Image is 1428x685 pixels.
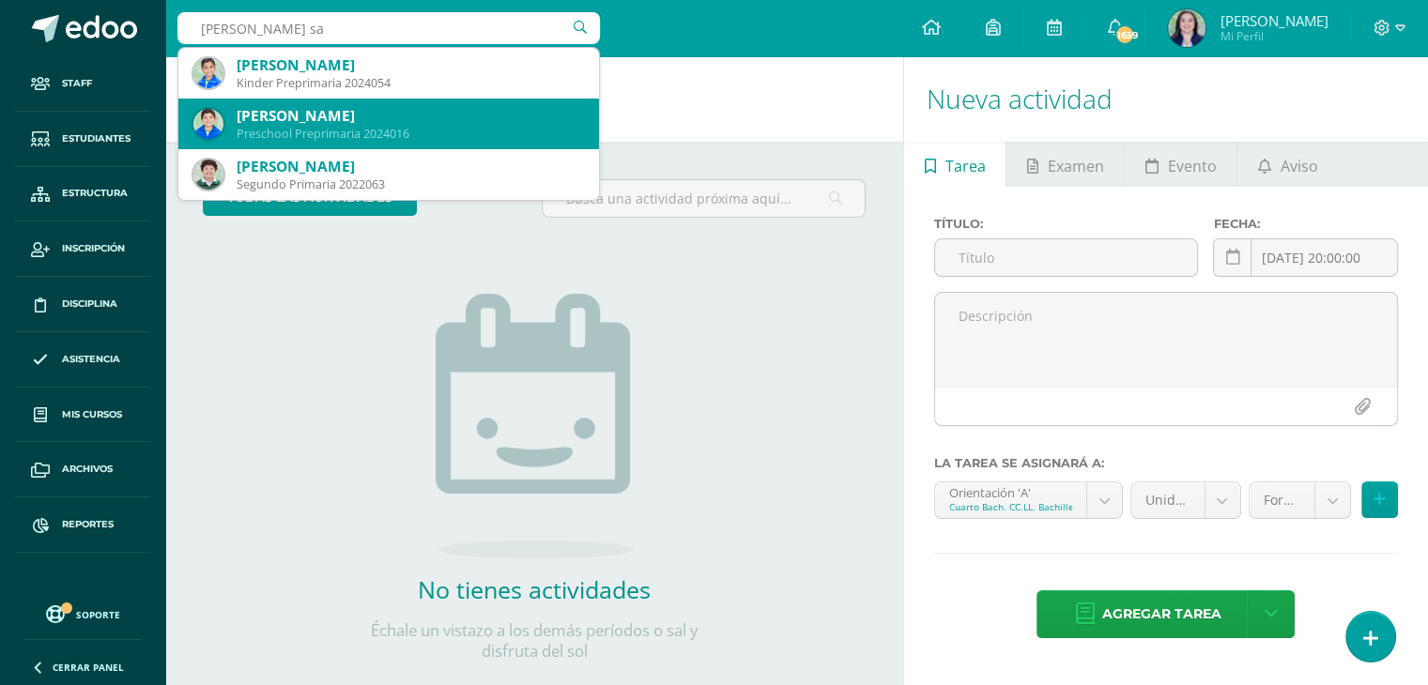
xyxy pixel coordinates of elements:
[62,297,117,312] span: Disciplina
[1214,239,1397,276] input: Fecha de entrega
[76,608,120,621] span: Soporte
[237,106,584,126] div: [PERSON_NAME]
[1145,482,1190,518] span: Unidad 1
[62,131,131,146] span: Estudiantes
[237,176,584,192] div: Segundo Primaria 2022063
[62,407,122,422] span: Mis cursos
[23,601,143,626] a: Soporte
[1213,217,1398,231] label: Fecha:
[1048,144,1104,189] span: Examen
[15,221,150,277] a: Inscripción
[949,482,1072,500] div: Orientación 'A'
[1220,28,1328,44] span: Mi Perfil
[1125,142,1236,187] a: Evento
[15,167,150,222] a: Estructura
[237,157,584,176] div: [PERSON_NAME]
[193,109,223,139] img: d9690399aa0a44740afc5bbabfb8863b.png
[53,661,124,674] span: Cerrar panel
[193,160,223,190] img: f92e0fd6f9ba049e7b89c250bf981542.png
[1220,11,1328,30] span: [PERSON_NAME]
[543,180,865,217] input: Busca una actividad próxima aquí...
[15,497,150,553] a: Reportes
[1250,482,1350,518] a: Formativo (80.0%)
[1264,482,1300,518] span: Formativo (80.0%)
[62,462,113,477] span: Archivos
[15,442,150,497] a: Archivos
[346,620,722,662] p: Échale un vistazo a los demás períodos o sal y disfruta del sol
[15,277,150,332] a: Disciplina
[62,517,114,532] span: Reportes
[1168,9,1205,47] img: 5906865b528be9ca3f0fa4c27820edfe.png
[1237,142,1338,187] a: Aviso
[1114,24,1135,45] span: 1659
[1168,144,1217,189] span: Evento
[935,239,1198,276] input: Título
[1006,142,1124,187] a: Examen
[1131,482,1240,518] a: Unidad 1
[1281,144,1318,189] span: Aviso
[237,55,584,75] div: [PERSON_NAME]
[193,58,223,88] img: 8ef4815dbb8e5562a2a7d293ac83b3b5.png
[62,352,120,367] span: Asistencia
[934,456,1398,470] label: La tarea se asignará a:
[927,56,1405,142] h1: Nueva actividad
[62,241,125,256] span: Inscripción
[934,217,1199,231] label: Título:
[237,126,584,142] div: Preschool Preprimaria 2024016
[1101,591,1221,637] span: Agregar tarea
[15,112,150,167] a: Estudiantes
[346,573,722,605] h2: No tienes actividades
[15,332,150,388] a: Asistencia
[904,142,1006,187] a: Tarea
[15,388,150,443] a: Mis cursos
[945,144,986,189] span: Tarea
[177,12,600,44] input: Busca un usuario...
[15,56,150,112] a: Staff
[237,75,584,91] div: Kinder Preprimaria 2024054
[62,186,128,201] span: Estructura
[436,294,633,558] img: no_activities.png
[935,482,1122,518] a: Orientación 'A'Cuarto Bach. CC.LL. Bachillerato
[949,500,1072,513] div: Cuarto Bach. CC.LL. Bachillerato
[62,76,92,91] span: Staff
